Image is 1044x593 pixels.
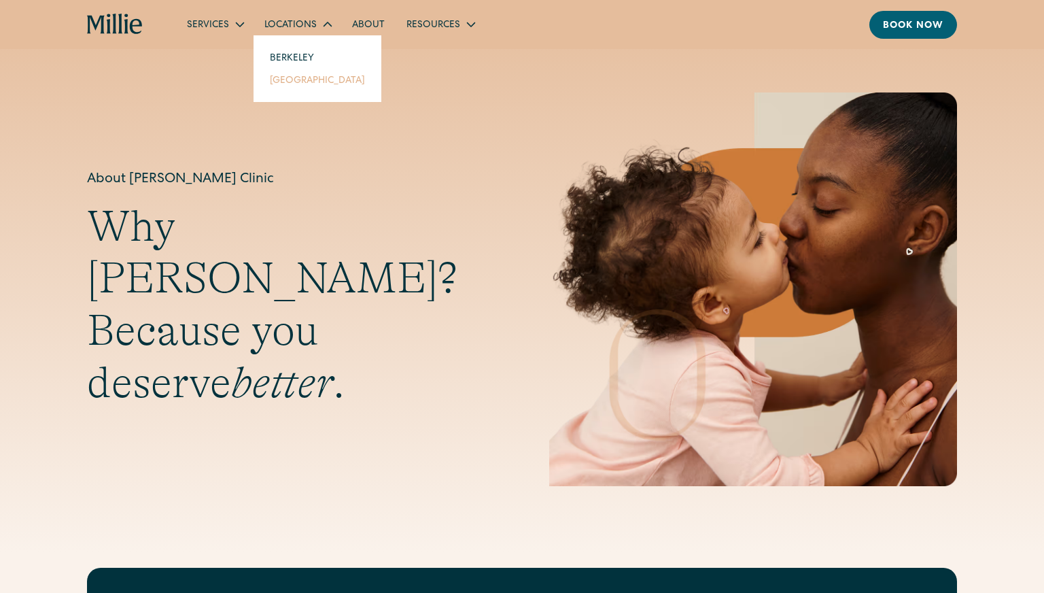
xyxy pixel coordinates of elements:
[549,92,957,486] img: Mother and baby sharing a kiss, highlighting the emotional bond and nurturing care at the heart o...
[406,18,460,33] div: Resources
[883,19,943,33] div: Book now
[396,13,485,35] div: Resources
[87,169,495,190] h1: About [PERSON_NAME] Clinic
[254,35,381,102] nav: Locations
[187,18,229,33] div: Services
[341,13,396,35] a: About
[869,11,957,39] a: Book now
[259,69,376,91] a: [GEOGRAPHIC_DATA]
[176,13,254,35] div: Services
[231,358,333,407] em: better
[87,201,495,409] h2: Why [PERSON_NAME]? Because you deserve .
[87,14,143,35] a: home
[264,18,317,33] div: Locations
[254,13,341,35] div: Locations
[259,46,376,69] a: Berkeley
